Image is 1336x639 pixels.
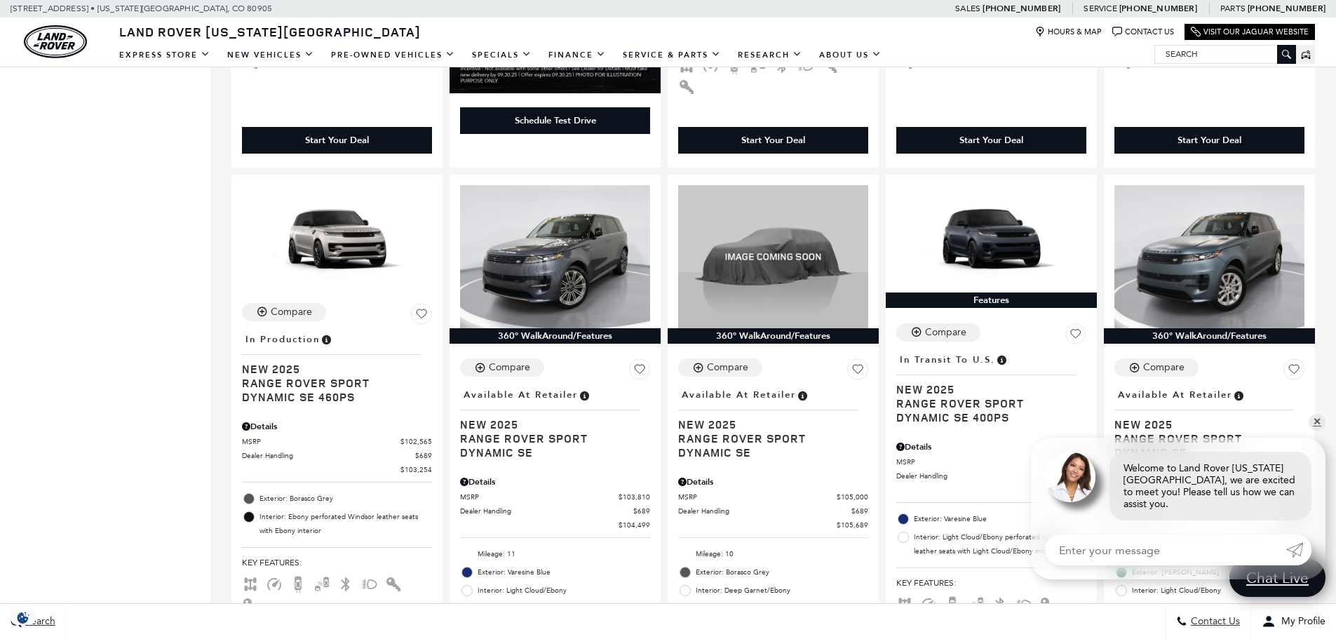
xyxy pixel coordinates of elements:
div: Start Your Deal [1178,134,1241,147]
a: [PHONE_NUMBER] [1119,3,1197,14]
div: Start Your Deal [896,127,1086,154]
span: Available at Retailer [464,387,578,403]
button: Compare Vehicle [678,358,762,377]
a: Dealer Handling $689 [242,450,432,461]
div: Pricing Details - Range Rover Sport Dynamic SE 460PS [242,420,432,433]
span: Exterior: Borasco Grey [696,565,868,579]
div: Pricing Details - Range Rover Sport Dynamic SE [460,476,650,488]
span: Fog Lights [1016,598,1032,608]
span: $105,000 [837,492,868,502]
a: [PHONE_NUMBER] [1248,3,1325,14]
a: Visit Our Jaguar Website [1191,27,1309,37]
a: About Us [811,43,890,67]
span: In Production [245,332,320,347]
img: 2025 LAND ROVER Range Rover Sport Dynamic SE 460PS [242,185,432,292]
a: In Transit to U.S.New 2025Range Rover Sport Dynamic SE 400PS [896,350,1086,424]
span: AWD [242,578,259,588]
div: Schedule Test Drive [515,114,596,127]
a: Land Rover [US_STATE][GEOGRAPHIC_DATA] [111,23,429,40]
span: Keyless Entry [242,599,259,609]
div: Pricing Details - Range Rover Sport Dynamic SE 400PS [896,440,1086,453]
div: Start Your Deal [1114,127,1304,154]
div: Welcome to Land Rover [US_STATE][GEOGRAPHIC_DATA], we are excited to meet you! Please tell us how... [1109,452,1311,520]
span: $689 [415,450,432,461]
span: Range Rover Sport Dynamic SE [1114,431,1294,459]
span: New 2025 [1114,417,1294,431]
span: New 2025 [242,362,421,376]
span: Interior Accents [1039,598,1056,608]
span: Range Rover Sport Dynamic SE [460,431,640,459]
span: $102,565 [400,436,432,447]
a: land-rover [24,25,87,58]
a: MSRP $103,810 [460,492,650,502]
li: Mileage: 10 [678,545,868,563]
span: Available at Retailer [682,387,796,403]
div: Start Your Deal [678,127,868,154]
span: Dealer Handling [460,506,633,516]
a: In ProductionNew 2025Range Rover Sport Dynamic SE 460PS [242,330,432,404]
a: Dealer Handling $689 [896,471,1086,481]
div: Compare [1143,361,1185,374]
button: Save Vehicle [847,358,868,385]
input: Enter your message [1045,534,1286,565]
span: $103,810 [619,492,650,502]
a: Dealer Handling $689 [678,506,868,516]
span: Key Features : [896,575,1086,591]
span: Exterior: Varesine Blue [478,565,650,579]
span: Bluetooth [337,578,354,588]
span: Backup Camera [726,60,743,69]
img: Opt-Out Icon [7,610,39,625]
span: Sales [955,4,980,13]
a: Available at RetailerNew 2025Range Rover Sport Dynamic SE [678,385,868,459]
button: Save Vehicle [411,303,432,330]
a: Service & Parts [614,43,729,67]
span: $105,689 [837,520,868,530]
span: New 2025 [896,382,1076,396]
span: Adaptive Cruise Control [920,598,937,608]
img: 2025 LAND ROVER Range Rover Sport Dynamic SE [678,185,868,328]
span: New 2025 [460,417,640,431]
button: Save Vehicle [1065,323,1086,350]
a: Research [729,43,811,67]
span: Backup Camera [290,578,306,588]
span: AWD [896,598,913,608]
div: Features [886,292,1097,308]
span: $689 [851,506,868,516]
span: Vehicle is in stock and ready for immediate delivery. Due to demand, availability is subject to c... [1232,387,1245,403]
span: Interior: Deep Garnet/Ebony [696,584,868,598]
span: Bluetooth [774,60,790,69]
span: Available at Retailer [1118,387,1232,403]
input: Search [1155,46,1295,62]
a: Submit [1286,534,1311,565]
a: MSRP $106,680 [896,457,1086,467]
img: 2025 LAND ROVER Range Rover Sport Dynamic SE [1114,185,1304,328]
a: Available at RetailerNew 2025Range Rover Sport Dynamic SE [1114,385,1304,459]
span: Vehicle is in stock and ready for immediate delivery. Due to demand, availability is subject to c... [578,387,591,403]
span: Service [1084,4,1116,13]
a: Available at RetailerNew 2025Range Rover Sport Dynamic SE [460,385,650,459]
div: Compare [707,361,748,374]
span: Range Rover Sport Dynamic SE 400PS [896,396,1076,424]
span: Interior: Light Cloud/Ebony [478,584,650,598]
span: My Profile [1276,616,1325,628]
div: Pricing Details - Range Rover Sport Dynamic SE [678,476,868,488]
span: Interior Accents [385,578,402,588]
span: Fog Lights [361,578,378,588]
button: Compare Vehicle [1114,358,1199,377]
img: 2025 LAND ROVER Range Rover Sport Dynamic SE [460,185,650,328]
span: Exterior: Borasco Grey [259,492,432,506]
div: Start Your Deal [741,134,805,147]
span: Interior: Ebony perforated Windsor leather seats with Ebony interior [259,510,432,538]
span: Backup Camera [944,598,961,608]
img: 2025 LAND ROVER Range Rover Sport Dynamic SE 400PS [896,185,1086,292]
nav: Main Navigation [111,43,890,67]
span: Vehicle has shipped from factory of origin. Estimated time of delivery to Retailer is on average ... [995,352,1008,368]
span: MSRP [896,457,1055,467]
span: Range Rover Sport Dynamic SE 460PS [242,376,421,404]
button: Compare Vehicle [242,303,326,321]
li: Mileage: 11 [460,545,650,563]
a: [STREET_ADDRESS] • [US_STATE][GEOGRAPHIC_DATA], CO 80905 [11,4,272,13]
div: Compare [271,306,312,318]
span: MSRP [242,436,400,447]
div: Start Your Deal [305,134,369,147]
